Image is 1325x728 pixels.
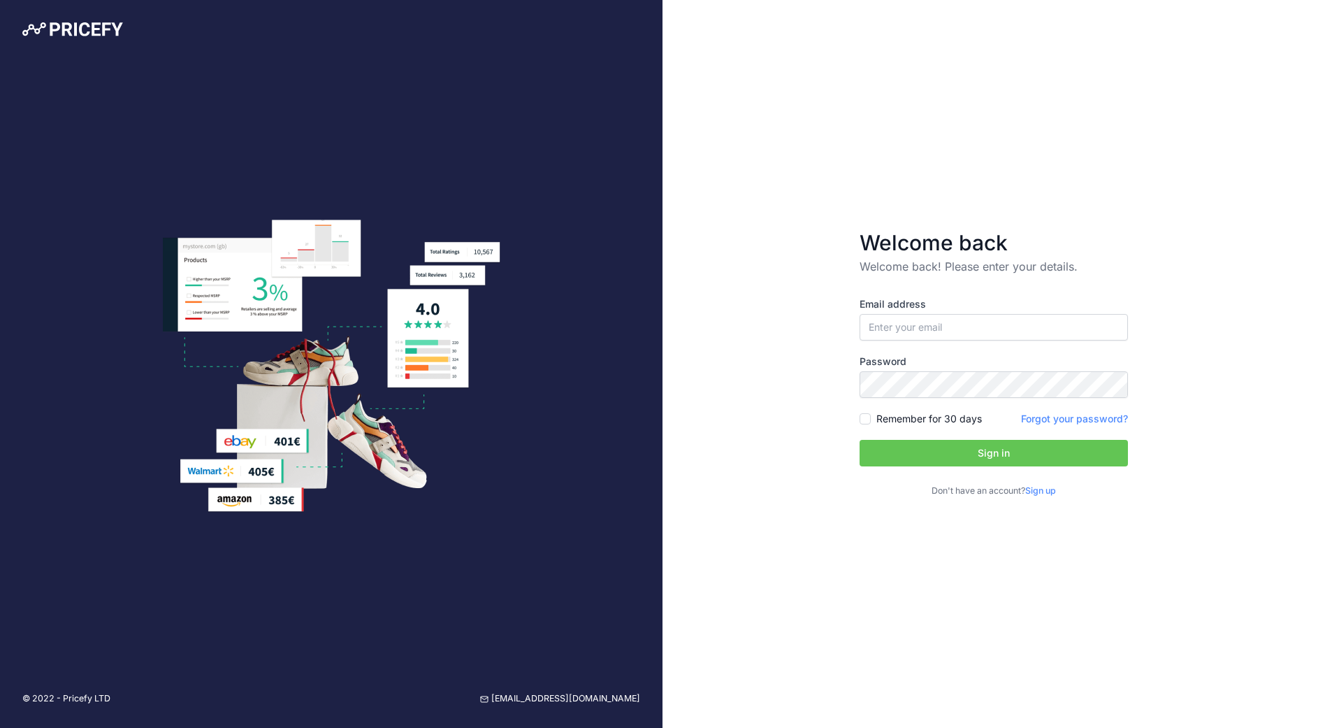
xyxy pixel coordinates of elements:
[860,485,1128,498] p: Don't have an account?
[1025,485,1056,496] a: Sign up
[860,230,1128,255] h3: Welcome back
[860,314,1128,341] input: Enter your email
[480,692,640,706] a: [EMAIL_ADDRESS][DOMAIN_NAME]
[860,258,1128,275] p: Welcome back! Please enter your details.
[876,412,982,426] label: Remember for 30 days
[1021,413,1128,424] a: Forgot your password?
[22,692,110,706] p: © 2022 - Pricefy LTD
[860,440,1128,466] button: Sign in
[22,22,123,36] img: Pricefy
[860,355,1128,369] label: Password
[860,297,1128,311] label: Email address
